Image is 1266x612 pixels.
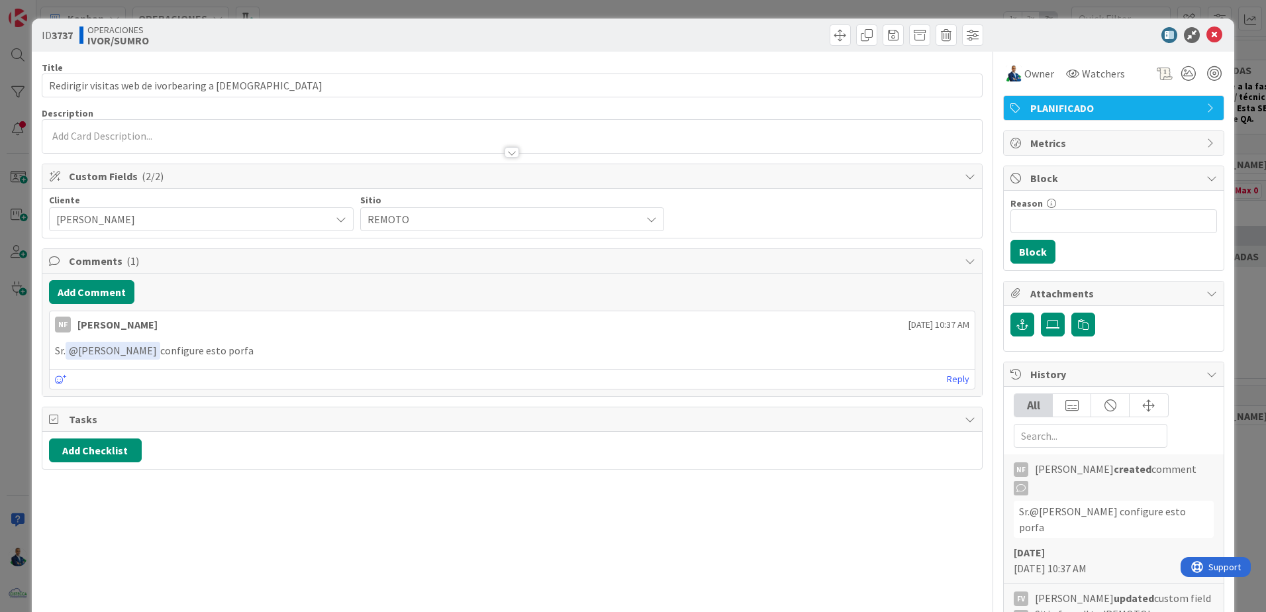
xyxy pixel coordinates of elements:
span: Block [1030,170,1200,186]
a: Reply [947,371,969,387]
button: Block [1010,240,1055,264]
p: Sr. configure esto porfa [55,342,969,360]
span: Description [42,107,93,119]
div: NF [1014,462,1028,477]
span: [PERSON_NAME] [56,210,324,229]
span: OPERACIONES [87,25,149,35]
span: Support [28,2,60,18]
span: Comments [69,253,958,269]
div: FV [1014,591,1028,606]
span: Attachments [1030,285,1200,301]
button: Add Checklist [49,438,142,462]
div: [DATE] 10:37 AM [1014,544,1214,576]
input: type card name here... [42,74,983,97]
span: [DATE] 10:37 AM [908,318,969,332]
b: [DATE] [1014,546,1045,559]
img: GA [1006,66,1022,81]
label: Reason [1010,197,1043,209]
span: Owner [1024,66,1054,81]
button: Add Comment [49,280,134,304]
span: History [1030,366,1200,382]
div: NF [55,317,71,332]
span: @ [69,344,78,357]
span: [PERSON_NAME] [69,344,157,357]
b: updated [1114,591,1154,605]
div: [PERSON_NAME] [77,317,158,332]
span: Metrics [1030,135,1200,151]
span: Watchers [1082,66,1125,81]
div: Sr.﻿@[PERSON_NAME]﻿ configure esto porfa [1014,501,1214,538]
span: Custom Fields [69,168,958,184]
span: PLANIFICADO [1030,100,1200,116]
div: Sitio [360,195,665,205]
span: ID [42,27,73,43]
span: REMOTO [367,210,635,229]
input: Search... [1014,424,1167,448]
div: Cliente [49,195,354,205]
b: IVOR/SUMRO [87,35,149,46]
b: created [1114,462,1151,476]
label: Title [42,62,63,74]
span: ( 2/2 ) [142,170,164,183]
b: 3737 [52,28,73,42]
span: Tasks [69,411,958,427]
span: [PERSON_NAME] comment [1035,461,1196,495]
span: ( 1 ) [126,254,139,268]
div: All [1014,394,1053,417]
